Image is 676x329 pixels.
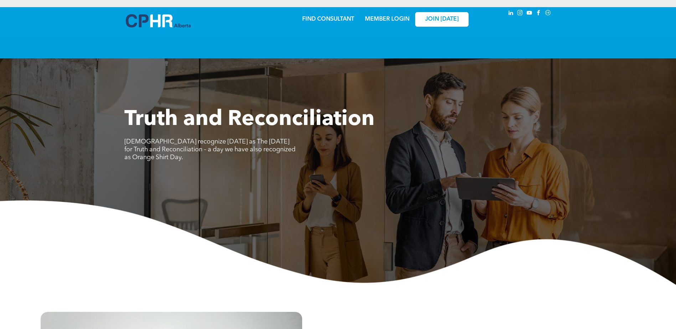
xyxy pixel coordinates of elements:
[425,16,459,23] span: JOIN [DATE]
[507,9,515,19] a: linkedin
[516,9,524,19] a: instagram
[126,14,191,27] img: A blue and white logo for cp alberta
[544,9,552,19] a: Social network
[535,9,543,19] a: facebook
[415,12,469,27] a: JOIN [DATE]
[124,109,375,130] span: Truth and Reconciliation
[526,9,533,19] a: youtube
[302,16,354,22] a: FIND CONSULTANT
[365,16,409,22] a: MEMBER LOGIN
[124,139,295,161] span: [DEMOGRAPHIC_DATA] recognize [DATE] as The [DATE] for Truth and Reconciliation – a day we have al...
